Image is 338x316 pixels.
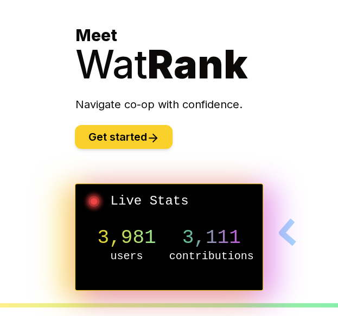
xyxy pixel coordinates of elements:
[75,132,173,143] a: Get started
[84,193,253,210] h2: Live Stats
[169,227,254,249] p: 3,111
[169,249,254,264] p: contributions
[84,227,169,249] p: 3,981
[75,25,263,84] h1: Meet
[147,41,247,88] span: Rank
[75,97,263,112] p: Navigate co-op with confidence.
[75,125,173,149] button: Get started
[75,41,147,88] span: Wat
[84,249,169,264] p: users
